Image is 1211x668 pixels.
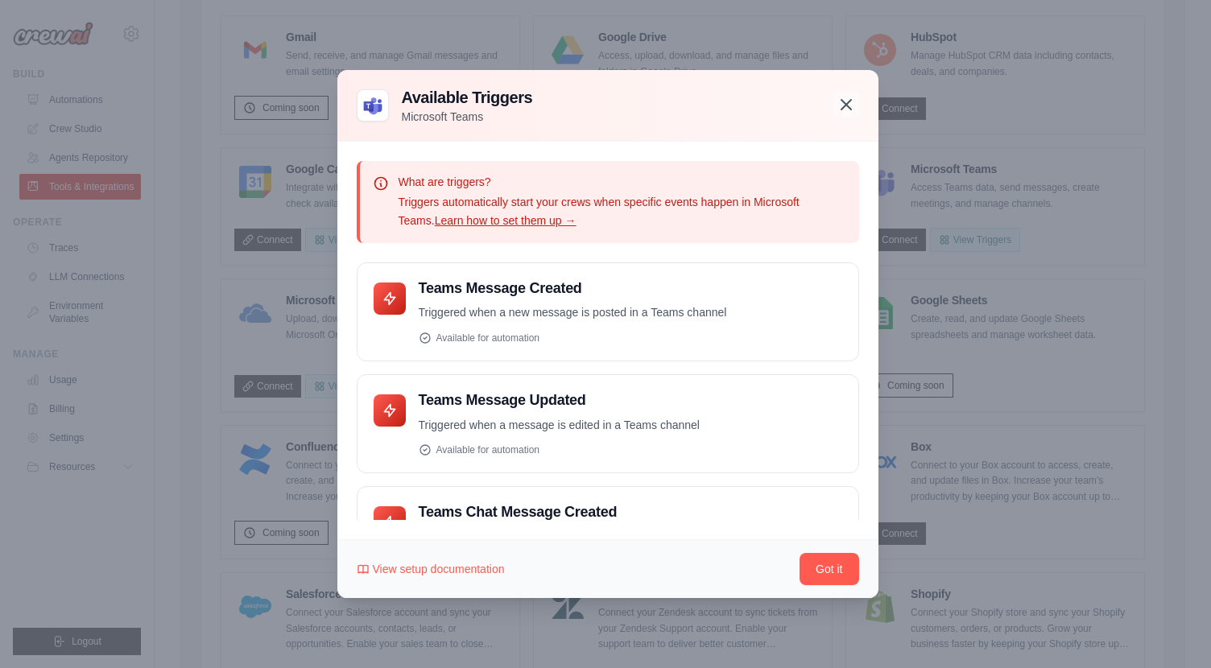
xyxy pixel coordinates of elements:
[399,193,846,230] p: Triggers automatically start your crews when specific events happen in Microsoft Teams.
[402,86,533,109] h3: Available Triggers
[800,553,858,585] button: Got it
[399,174,846,190] p: What are triggers?
[419,303,842,322] p: Triggered when a new message is posted in a Teams channel
[419,279,842,298] h4: Teams Message Created
[373,561,505,577] span: View setup documentation
[419,443,842,456] div: Available for automation
[419,391,842,410] h4: Teams Message Updated
[419,503,842,522] h4: Teams Chat Message Created
[357,89,389,122] img: Microsoft Teams
[435,214,577,227] a: Learn how to set them up →
[419,416,842,435] p: Triggered when a message is edited in a Teams channel
[357,561,505,577] a: View setup documentation
[419,332,842,344] div: Available for automation
[402,109,533,125] p: Microsoft Teams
